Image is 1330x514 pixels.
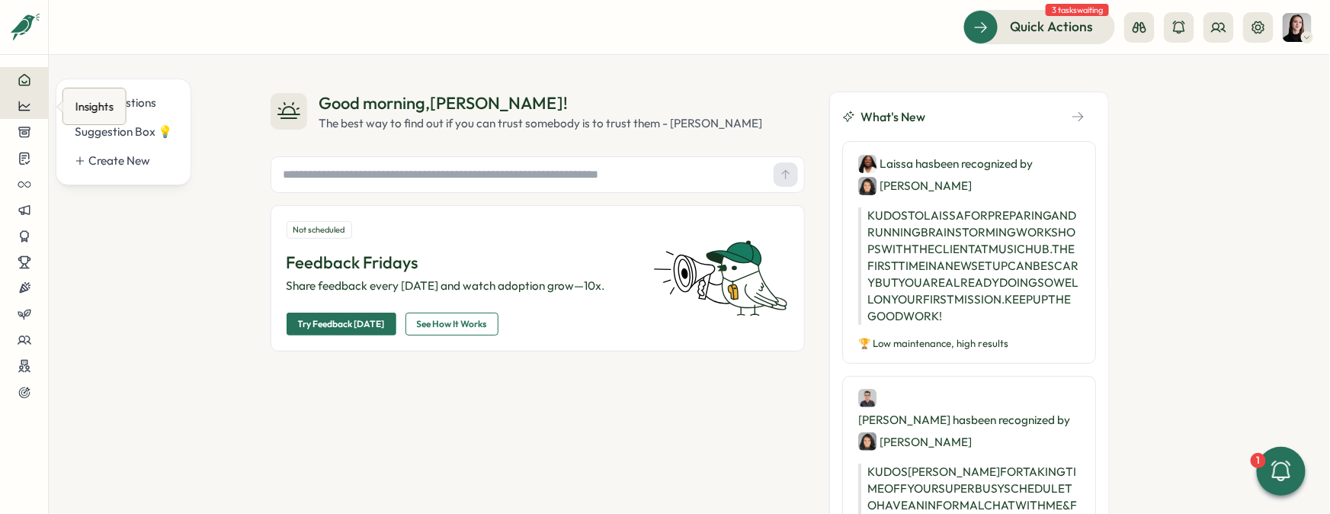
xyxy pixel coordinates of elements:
[75,124,172,140] div: Suggestion Box 💡
[287,313,396,336] button: Try Feedback [DATE]
[298,313,385,335] span: Try Feedback [DATE]
[405,313,498,336] button: See How It Works
[858,176,972,195] div: [PERSON_NAME]
[88,153,172,169] div: Create New
[858,207,1080,325] p: KUDOS TO LAISSA FOR PREPARING AND RUNNING BRAINSTORMING WORKSHOPS WITH THE CLIENT AT MUSIC HUB. T...
[963,10,1115,43] button: Quick Actions
[858,154,1080,195] div: Laissa has been recognized by
[417,313,487,335] span: See How It Works
[69,146,178,175] a: Create New
[1283,13,1312,42] img: Elena Ladushyna
[858,177,877,195] img: Angelina Costa
[287,221,352,239] div: Not scheduled
[287,278,636,294] p: Share feedback every [DATE] and watch adoption grow—10x.
[858,432,972,451] div: [PERSON_NAME]
[858,389,1080,451] div: [PERSON_NAME] has been recognized by
[858,337,1080,351] p: 🏆 Low maintenance, high results
[319,92,763,115] div: Good morning , [PERSON_NAME] !
[69,117,178,146] a: Suggestion Box 💡
[319,115,763,132] div: The best way to find out if you can trust somebody is to trust them - [PERSON_NAME]
[1010,17,1093,37] span: Quick Actions
[858,432,877,451] img: Angelina Costa
[860,108,925,127] span: What's New
[1251,453,1266,468] div: 1
[858,155,877,173] img: Laissa Duclos
[1046,4,1109,16] span: 3 tasks waiting
[1257,447,1306,496] button: 1
[72,95,117,118] div: Insights
[858,389,877,407] img: Hasan Naqvi
[287,251,636,275] p: Feedback Fridays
